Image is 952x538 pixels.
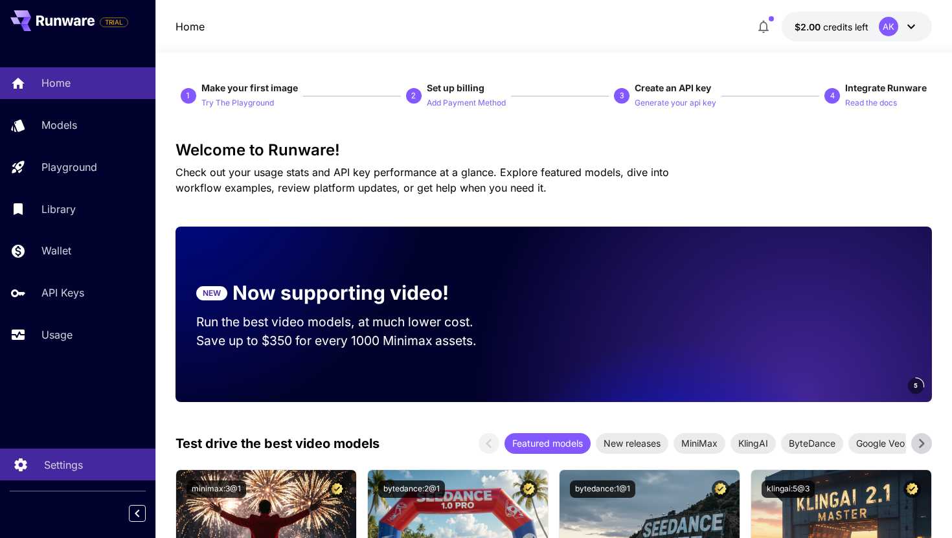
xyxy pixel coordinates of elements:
p: Playground [41,159,97,175]
span: Make your first image [201,82,298,93]
button: klingai:5@3 [762,480,815,498]
button: bytedance:1@1 [570,480,635,498]
button: Collapse sidebar [129,505,146,522]
button: Certified Model – Vetted for best performance and includes a commercial license. [328,480,346,498]
div: MiniMax [674,433,725,454]
p: Wallet [41,243,71,258]
div: Collapse sidebar [139,502,155,525]
p: Usage [41,327,73,342]
a: Home [176,19,205,34]
button: bytedance:2@1 [378,480,445,498]
p: 2 [411,90,416,102]
p: 1 [186,90,190,102]
button: minimax:3@1 [187,480,246,498]
button: Generate your api key [635,95,716,110]
div: Featured models [504,433,591,454]
h3: Welcome to Runware! [176,141,933,159]
span: Google Veo [848,436,912,450]
button: Certified Model – Vetted for best performance and includes a commercial license. [712,480,729,498]
p: API Keys [41,285,84,300]
p: Run the best video models, at much lower cost. [196,313,498,331]
p: 4 [830,90,835,102]
div: KlingAI [731,433,776,454]
span: MiniMax [674,436,725,450]
span: Featured models [504,436,591,450]
p: Test drive the best video models [176,434,380,453]
p: Generate your api key [635,97,716,109]
p: NEW [203,287,221,299]
button: Add Payment Method [427,95,506,110]
button: Try The Playground [201,95,274,110]
span: 5 [914,381,918,390]
span: credits left [823,21,868,32]
button: Read the docs [845,95,897,110]
p: Try The Playground [201,97,274,109]
button: Certified Model – Vetted for best performance and includes a commercial license. [903,480,921,498]
p: Now supporting video! [232,278,449,308]
span: KlingAI [731,436,776,450]
span: Set up billing [427,82,484,93]
button: $2.00AK [782,12,932,41]
div: AK [879,17,898,36]
span: ByteDance [781,436,843,450]
p: Read the docs [845,97,897,109]
p: Add Payment Method [427,97,506,109]
div: Google Veo [848,433,912,454]
p: Models [41,117,77,133]
span: Check out your usage stats and API key performance at a glance. Explore featured models, dive int... [176,166,669,194]
p: 3 [620,90,624,102]
p: Settings [44,457,83,473]
div: New releases [596,433,668,454]
span: Create an API key [635,82,711,93]
div: $2.00 [795,20,868,34]
p: Save up to $350 for every 1000 Minimax assets. [196,331,498,350]
button: Certified Model – Vetted for best performance and includes a commercial license. [520,480,538,498]
p: Library [41,201,76,217]
div: ByteDance [781,433,843,454]
span: Add your payment card to enable full platform functionality. [100,14,128,30]
p: Home [41,75,71,91]
nav: breadcrumb [176,19,205,34]
span: New releases [596,436,668,450]
span: Integrate Runware [845,82,927,93]
span: $2.00 [795,21,823,32]
span: TRIAL [100,17,128,27]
